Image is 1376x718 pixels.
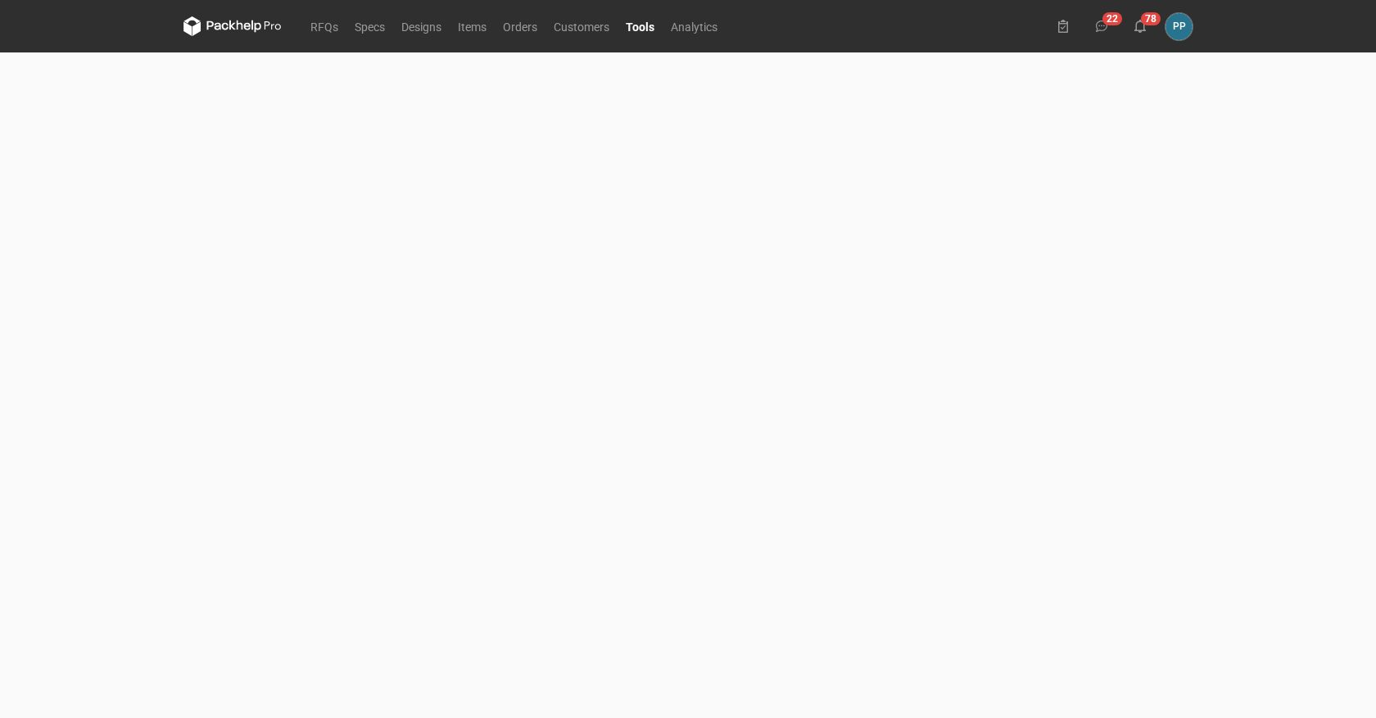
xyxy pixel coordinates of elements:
[393,16,450,36] a: Designs
[1166,13,1193,40] button: PP
[1166,13,1193,40] div: Paweł Puch
[618,16,663,36] a: Tools
[1089,13,1115,39] button: 22
[183,16,282,36] svg: Packhelp Pro
[450,16,495,36] a: Items
[545,16,618,36] a: Customers
[495,16,545,36] a: Orders
[1127,13,1153,39] button: 78
[183,52,1193,465] iframe: Packaging Toolbox
[346,16,393,36] a: Specs
[302,16,346,36] a: RFQs
[663,16,726,36] a: Analytics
